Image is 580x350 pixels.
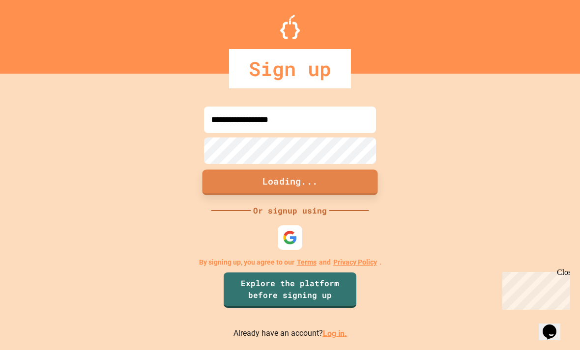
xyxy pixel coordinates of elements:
div: Chat with us now!Close [4,4,68,62]
a: Log in. [323,328,347,338]
div: Or signup using [251,205,329,216]
a: Privacy Policy [333,257,377,268]
div: Sign up [229,49,351,88]
img: google-icon.svg [283,230,297,245]
p: By signing up, you agree to our and . [199,257,381,268]
p: Already have an account? [233,327,347,340]
img: Logo.svg [280,15,300,39]
a: Terms [297,257,317,268]
iframe: chat widget [539,311,570,340]
a: Explore the platform before signing up [224,272,356,308]
iframe: chat widget [498,268,570,310]
button: Loading... [203,169,378,195]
